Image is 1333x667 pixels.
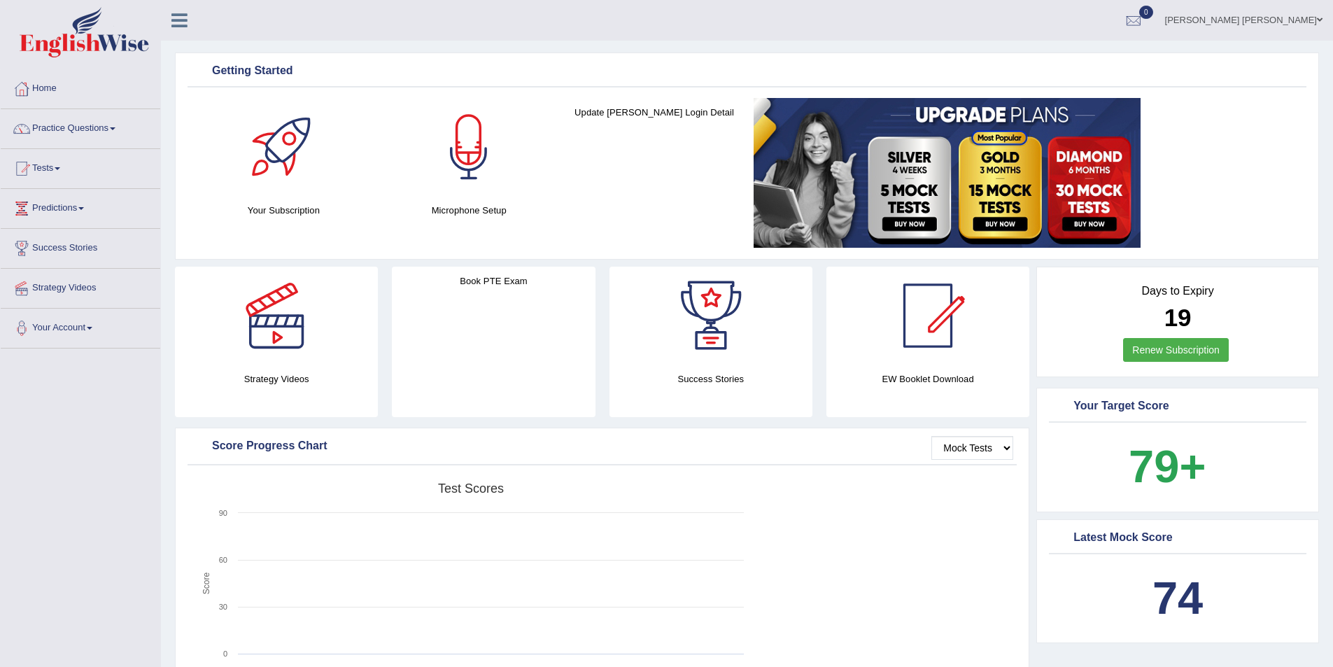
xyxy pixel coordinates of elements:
[219,603,227,611] text: 30
[1052,528,1303,549] div: Latest Mock Score
[1164,304,1192,331] b: 19
[1,309,160,344] a: Your Account
[754,98,1141,248] img: small5.jpg
[392,274,595,288] h4: Book PTE Exam
[383,203,555,218] h4: Microphone Setup
[198,203,369,218] h4: Your Subscription
[1139,6,1153,19] span: 0
[569,105,740,120] h4: Update [PERSON_NAME] Login Detail
[1,109,160,144] a: Practice Questions
[202,573,211,595] tspan: Score
[191,61,1303,82] div: Getting Started
[1,189,160,224] a: Predictions
[1,69,160,104] a: Home
[438,482,504,496] tspan: Test scores
[219,556,227,564] text: 60
[1123,338,1229,362] a: Renew Subscription
[1052,285,1303,297] h4: Days to Expiry
[826,372,1029,386] h4: EW Booklet Download
[175,372,378,386] h4: Strategy Videos
[1129,441,1206,492] b: 79+
[1,149,160,184] a: Tests
[1052,396,1303,417] div: Your Target Score
[609,372,812,386] h4: Success Stories
[1,229,160,264] a: Success Stories
[1,269,160,304] a: Strategy Videos
[219,509,227,517] text: 90
[191,436,1013,457] div: Score Progress Chart
[223,650,227,658] text: 0
[1152,573,1203,624] b: 74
